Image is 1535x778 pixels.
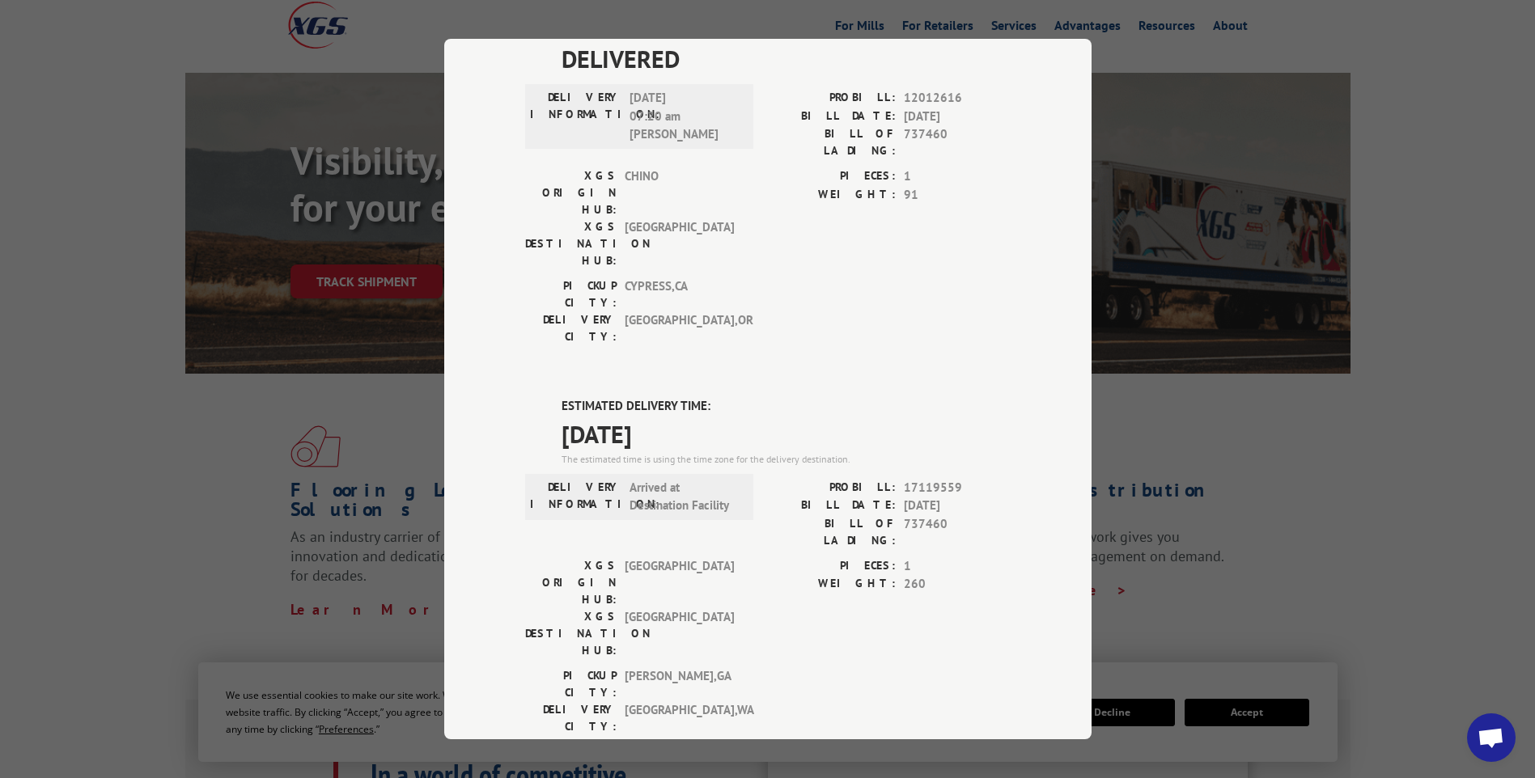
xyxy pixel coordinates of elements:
[562,452,1011,467] div: The estimated time is using the time zone for the delivery destination.
[768,186,896,205] label: WEIGHT:
[562,397,1011,416] label: ESTIMATED DELIVERY TIME:
[625,557,734,608] span: [GEOGRAPHIC_DATA]
[904,515,1011,549] span: 737460
[525,218,617,269] label: XGS DESTINATION HUB:
[904,125,1011,159] span: 737460
[904,89,1011,108] span: 12012616
[625,167,734,218] span: CHINO
[768,167,896,186] label: PIECES:
[904,167,1011,186] span: 1
[625,218,734,269] span: [GEOGRAPHIC_DATA]
[530,89,621,144] label: DELIVERY INFORMATION:
[768,89,896,108] label: PROBILL:
[768,479,896,497] label: PROBILL:
[1467,713,1516,762] a: Open chat
[625,667,734,701] span: [PERSON_NAME] , GA
[904,497,1011,515] span: [DATE]
[625,311,734,345] span: [GEOGRAPHIC_DATA] , OR
[904,108,1011,126] span: [DATE]
[630,479,739,515] span: Arrived at Destination Facility
[768,575,896,594] label: WEIGHT:
[768,497,896,515] label: BILL DATE:
[768,515,896,549] label: BILL OF LADING:
[562,40,1011,77] span: DELIVERED
[530,479,621,515] label: DELIVERY INFORMATION:
[525,311,617,345] label: DELIVERY CITY:
[768,125,896,159] label: BILL OF LADING:
[625,701,734,735] span: [GEOGRAPHIC_DATA] , WA
[904,479,1011,497] span: 17119559
[625,608,734,659] span: [GEOGRAPHIC_DATA]
[768,557,896,576] label: PIECES:
[904,557,1011,576] span: 1
[904,575,1011,594] span: 260
[525,608,617,659] label: XGS DESTINATION HUB:
[525,557,617,608] label: XGS ORIGIN HUB:
[904,186,1011,205] span: 91
[525,167,617,218] label: XGS ORIGIN HUB:
[630,89,739,144] span: [DATE] 07:20 am [PERSON_NAME]
[525,701,617,735] label: DELIVERY CITY:
[525,667,617,701] label: PICKUP CITY:
[625,277,734,311] span: CYPRESS , CA
[525,277,617,311] label: PICKUP CITY:
[768,108,896,126] label: BILL DATE:
[562,416,1011,452] span: [DATE]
